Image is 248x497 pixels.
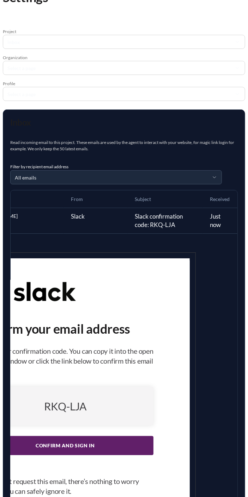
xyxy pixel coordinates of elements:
div: Read incoming email to this project. These emails are used by the agent to interact with your web... [10,139,238,152]
button: Select a page [3,87,245,101]
span: Select a page [7,65,36,71]
div: Organization [3,55,245,61]
div: Project [3,29,245,35]
label: Filter by recipient email address [10,164,68,169]
span: Select a page [7,91,36,97]
button: Slack [71,212,85,221]
time: Just now [210,213,221,228]
button: Inbox [3,35,245,49]
div: Profile [3,81,245,87]
div: Slack confirmation code: RKQ-LJA [135,212,196,229]
span: Inbox [7,38,20,46]
th: From [64,190,128,208]
button: Select a page [3,61,245,75]
th: Received [203,190,237,208]
h2: Inbox [10,117,31,128]
th: Subject [128,190,203,208]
